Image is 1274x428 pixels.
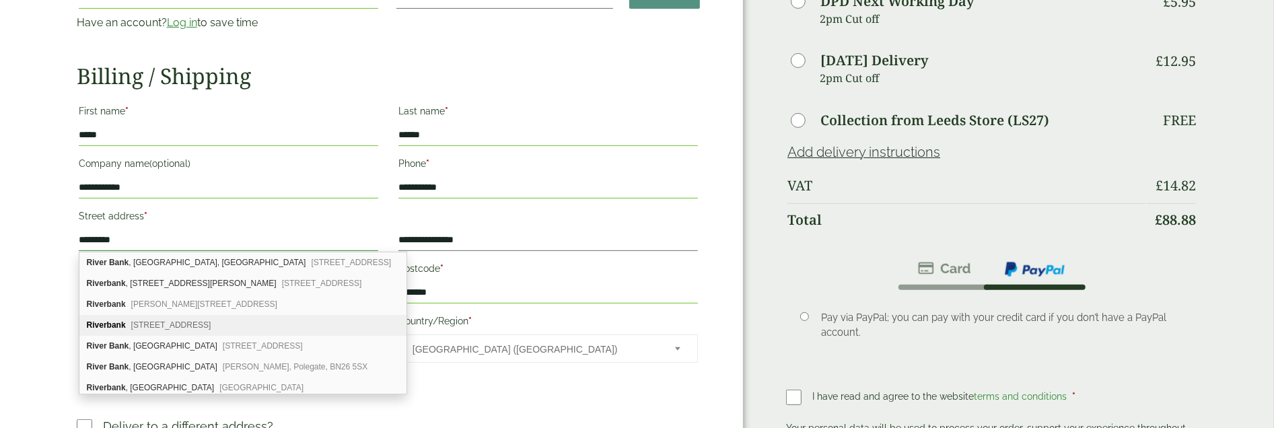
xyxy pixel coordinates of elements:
[77,15,380,31] p: Have an account? to save time
[79,357,407,378] div: River Bank, River Lane
[820,114,1049,127] label: Collection from Leeds Store (LS27)
[1156,52,1196,70] bdi: 12.95
[398,102,698,124] label: Last name
[131,299,277,309] span: [PERSON_NAME][STREET_ADDRESS]
[1072,391,1075,402] abbr: required
[398,334,698,363] span: Country/Region
[79,102,378,124] label: First name
[787,170,1145,202] th: VAT
[398,154,698,177] label: Phone
[1156,176,1163,194] span: £
[79,336,407,357] div: River Bank, Wharfeside Avenue
[468,316,472,326] abbr: required
[398,259,698,282] label: Postcode
[87,299,126,309] b: Riverbank
[149,158,190,169] span: (optional)
[144,211,147,221] abbr: required
[426,158,429,169] abbr: required
[79,315,407,336] div: Riverbank
[918,260,971,277] img: stripe.png
[398,312,698,334] label: Country/Region
[125,106,129,116] abbr: required
[440,263,444,274] abbr: required
[79,154,378,177] label: Company name
[79,252,407,273] div: River Bank, Bank House, The Square
[79,294,407,315] div: Riverbank
[87,279,126,288] b: Riverbank
[1156,176,1196,194] bdi: 14.82
[87,320,126,330] b: Riverbank
[812,391,1069,402] span: I have read and agree to the website
[167,16,197,29] a: Log in
[1156,52,1163,70] span: £
[413,335,657,363] span: United Kingdom (UK)
[1003,260,1066,278] img: ppcp-gateway.png
[79,273,407,294] div: Riverbank, 42 West Clyde Street
[223,341,303,351] span: [STREET_ADDRESS]
[87,258,129,267] b: River Bank
[1163,112,1196,129] p: Free
[219,383,304,392] span: [GEOGRAPHIC_DATA]
[77,63,701,89] h2: Billing / Shipping
[223,362,367,371] span: [PERSON_NAME], Polegate, BN26 5SX
[974,391,1067,402] a: terms and conditions
[820,68,1145,88] p: 2pm Cut off
[445,106,448,116] abbr: required
[821,310,1177,340] p: Pay via PayPal; you can pay with your credit card if you don’t have a PayPal account.
[820,9,1145,29] p: 2pm Cut off
[79,207,378,229] label: Street address
[311,258,391,267] span: [STREET_ADDRESS]
[87,341,129,351] b: River Bank
[1155,211,1196,229] bdi: 88.88
[282,279,362,288] span: [STREET_ADDRESS]
[787,144,940,160] a: Add delivery instructions
[79,378,407,398] div: Riverbank, Bilbie Road
[1155,211,1162,229] span: £
[820,54,928,67] label: [DATE] Delivery
[131,320,211,330] span: [STREET_ADDRESS]
[787,203,1145,236] th: Total
[87,383,126,392] b: Riverbank
[87,362,129,371] b: River Bank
